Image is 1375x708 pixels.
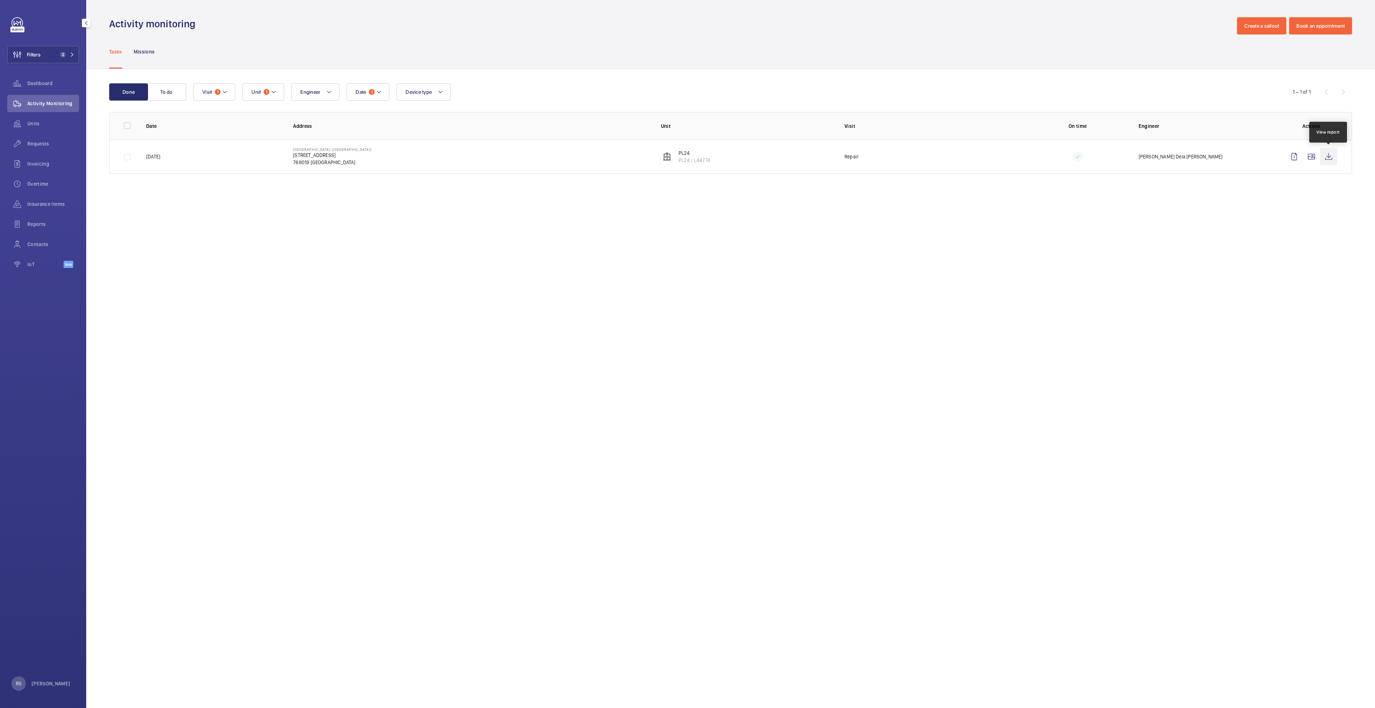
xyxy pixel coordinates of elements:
[1293,88,1311,96] div: 1 – 1 of 1
[1286,122,1337,130] p: Actions
[202,89,212,95] span: Visit
[109,83,148,101] button: Done
[27,200,79,208] span: Insurance items
[27,221,79,228] span: Reports
[844,153,859,160] p: Repair
[27,120,79,127] span: Units
[679,157,710,164] p: PL24 / L44774
[356,89,366,95] span: Date
[663,152,671,161] img: elevator.svg
[1139,153,1223,160] p: [PERSON_NAME] Dela [PERSON_NAME]
[293,147,372,152] p: [GEOGRAPHIC_DATA] ([GEOGRAPHIC_DATA])
[1139,122,1274,130] p: Engineer
[146,153,160,160] p: [DATE]
[60,52,66,57] span: 2
[147,83,186,101] button: To do
[109,17,200,31] h1: Activity monitoring
[146,122,282,130] p: Date
[16,680,22,687] p: RS
[109,48,122,55] p: Tasks
[215,89,221,95] span: 1
[27,160,79,167] span: Invoicing
[27,51,41,58] span: Filters
[291,83,339,101] button: Engineer
[27,140,79,147] span: Requests
[64,261,73,268] span: Beta
[27,80,79,87] span: Dashboard
[679,149,710,157] p: PL24
[293,152,372,159] p: [STREET_ADDRESS]
[293,122,649,130] p: Address
[193,83,235,101] button: Visit1
[1316,129,1340,135] div: View report
[27,100,79,107] span: Activity Monitoring
[406,89,432,95] span: Device type
[1237,17,1286,34] button: Create a callout
[242,83,284,101] button: Unit1
[32,680,70,687] p: [PERSON_NAME]
[293,159,372,166] p: 768019 [GEOGRAPHIC_DATA]
[300,89,320,95] span: Engineer
[1028,122,1127,130] p: On time
[7,46,79,63] button: Filters2
[264,89,269,95] span: 1
[347,83,389,101] button: Date1
[134,48,155,55] p: Missions
[27,261,64,268] span: IoT
[844,122,1017,130] p: Visit
[369,89,375,95] span: 1
[251,89,261,95] span: Unit
[397,83,451,101] button: Device type
[661,122,833,130] p: Unit
[1289,17,1352,34] button: Book an appointment
[27,180,79,188] span: Overtime
[27,241,79,248] span: Contacts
